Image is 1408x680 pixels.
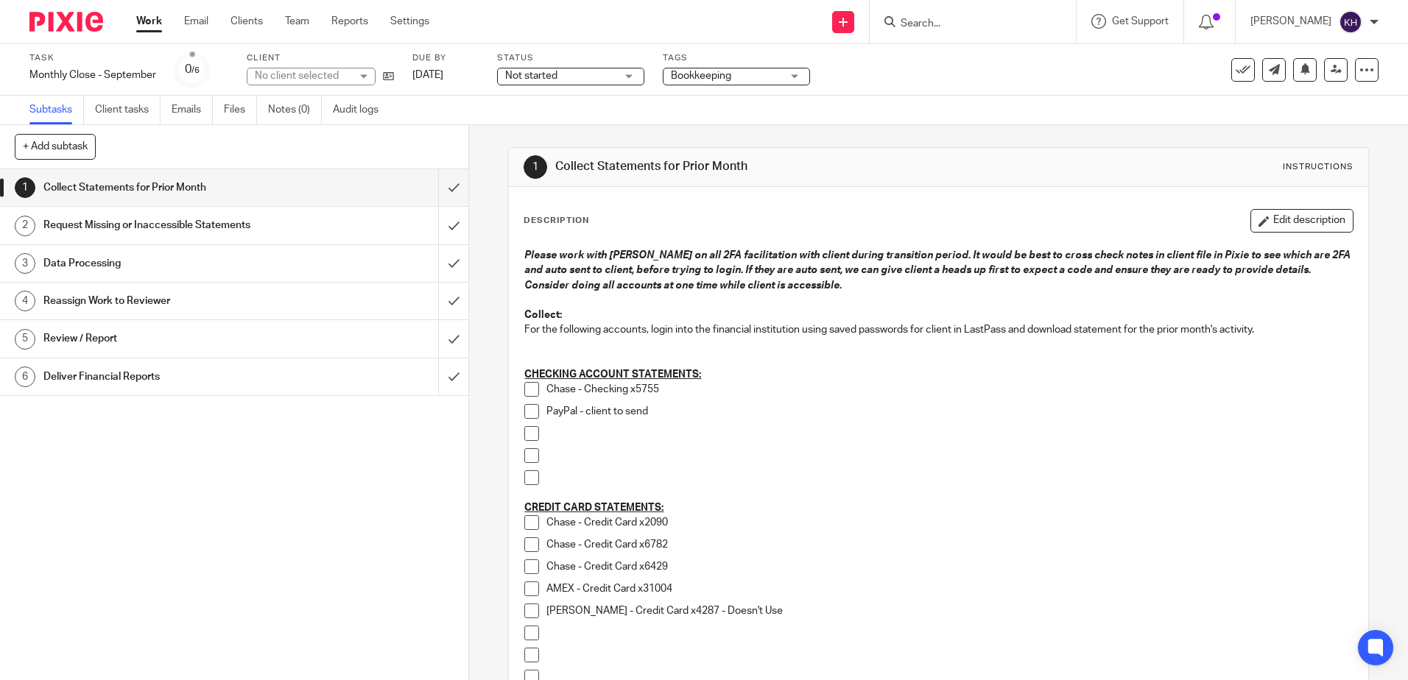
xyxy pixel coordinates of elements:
label: Status [497,52,644,64]
button: + Add subtask [15,134,96,159]
span: Get Support [1112,16,1169,26]
a: Notes (0) [268,96,322,124]
div: 5 [15,329,35,350]
h1: Collect Statements for Prior Month [43,177,297,199]
a: Audit logs [333,96,390,124]
a: Settings [390,14,429,29]
div: 1 [524,155,547,179]
p: [PERSON_NAME] [1250,14,1331,29]
h1: Request Missing or Inaccessible Statements [43,214,297,236]
a: Emails [172,96,213,124]
div: Instructions [1283,161,1354,173]
h1: Data Processing [43,252,297,275]
u: CREDIT CARD STATEMENTS: [524,503,663,513]
u: CHECKING ACCOUNT STATEMENTS: [524,369,701,380]
p: [PERSON_NAME] - Credit Card x4287 - Doesn't Use [546,603,1352,618]
div: 4 [15,291,35,311]
p: AMEX - Credit Card x31004 [546,581,1352,596]
h1: Collect Statements for Prior Month [555,159,970,174]
div: 3 [15,253,35,274]
label: Due by [412,52,479,64]
div: 1 [15,177,35,198]
small: /6 [191,66,200,74]
img: Pixie [29,12,103,32]
p: Chase - Credit Card x6782 [546,537,1352,552]
a: Files [224,96,257,124]
label: Client [247,52,394,64]
strong: Collect: [524,310,562,320]
a: Work [136,14,162,29]
p: Chase - Credit Card x2090 [546,515,1352,530]
input: Search [899,18,1032,31]
p: For the following accounts, login into the financial institution using saved passwords for client... [524,322,1352,337]
p: Chase - Checking x5755 [546,382,1352,397]
div: Monthly Close - September [29,68,156,82]
div: 0 [185,61,200,78]
p: PayPal - client to send [546,404,1352,419]
img: svg%3E [1339,10,1362,34]
em: Please work with [PERSON_NAME] on all 2FA facilitation with client during transition period. It w... [524,250,1353,291]
a: Clients [230,14,263,29]
h1: Deliver Financial Reports [43,366,297,388]
span: Not started [505,71,557,81]
p: Chase - Credit Card x6429 [546,559,1352,574]
label: Task [29,52,156,64]
label: Tags [663,52,810,64]
div: No client selected [255,68,351,83]
a: Subtasks [29,96,84,124]
div: 2 [15,216,35,236]
span: [DATE] [412,70,443,80]
a: Team [285,14,309,29]
a: Client tasks [95,96,161,124]
span: Bookkeeping [671,71,731,81]
div: 6 [15,366,35,387]
a: Email [184,14,208,29]
a: Reports [331,14,368,29]
button: Edit description [1250,209,1354,233]
h1: Reassign Work to Reviewer [43,290,297,312]
p: Description [524,215,589,227]
h1: Review / Report [43,327,297,350]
